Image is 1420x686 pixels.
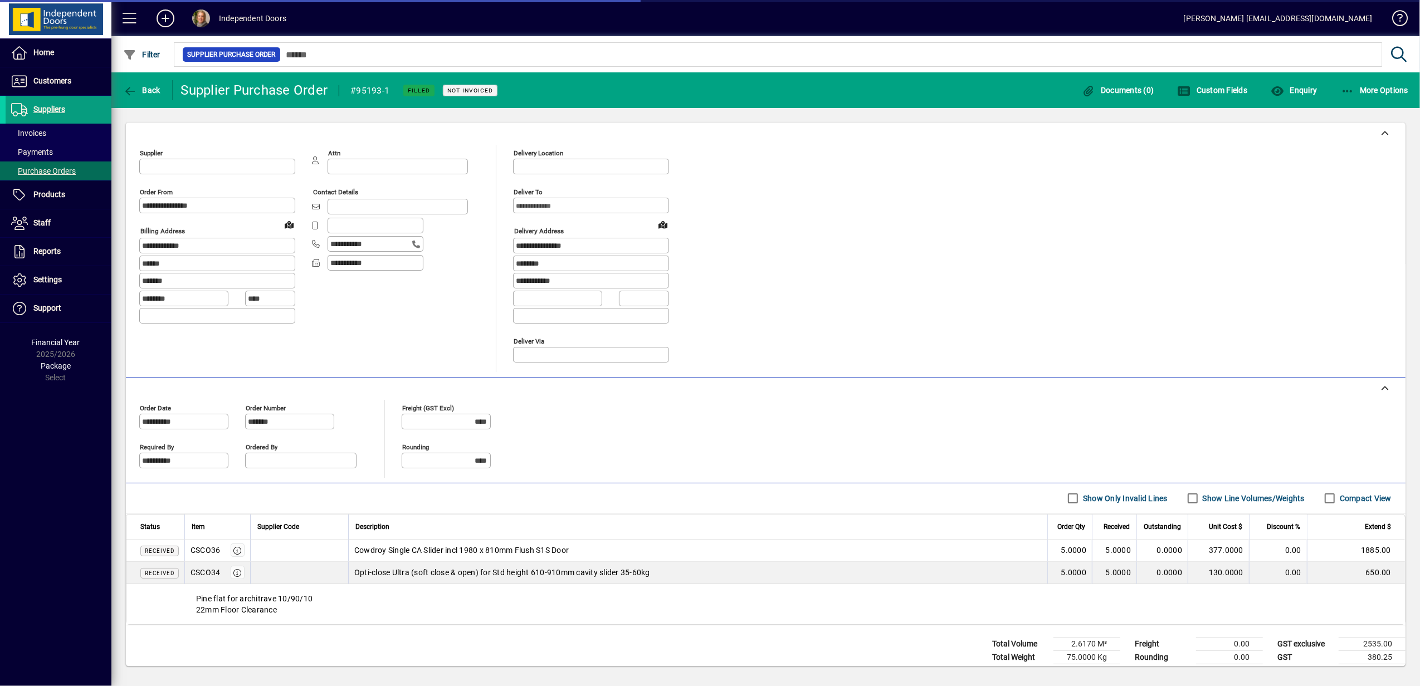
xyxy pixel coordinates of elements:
button: Custom Fields [1175,80,1251,100]
button: Back [120,80,163,100]
td: 380.25 [1339,650,1406,664]
td: 0.00 [1249,540,1307,562]
span: Purchase Orders [11,166,76,175]
span: Extend $ [1365,521,1391,533]
button: Documents (0) [1079,80,1157,100]
td: Freight [1129,637,1196,650]
td: 130.0000 [1188,562,1249,584]
td: Total Volume [987,637,1053,650]
mat-label: Required by [140,443,174,450]
span: Support [33,303,61,312]
span: Received [1104,521,1130,533]
a: View on map [654,215,672,233]
mat-label: Order number [246,404,286,411]
span: Not Invoiced [447,87,493,94]
button: Add [148,8,183,28]
td: GST [1272,650,1339,664]
span: Home [33,48,54,57]
td: Rounding [1129,650,1196,664]
span: Reports [33,247,61,256]
a: Customers [6,67,111,95]
span: Item [192,521,205,533]
span: Received [145,548,174,554]
td: 377.0000 [1188,540,1249,562]
td: 2.6170 M³ [1053,637,1120,650]
mat-label: Order date [140,404,171,411]
button: Enquiry [1268,80,1320,100]
span: Financial Year [32,338,80,347]
div: Pine flat for architrave 10/90/10 22mm Floor Clearance [126,584,1405,624]
div: CSCO36 [191,545,221,556]
td: 5.0000 [1092,562,1136,584]
a: Knowledge Base [1384,2,1406,38]
span: Supplier Purchase Order [187,49,276,60]
span: Outstanding [1144,521,1181,533]
mat-label: Rounding [402,443,429,450]
td: 0.00 [1196,637,1263,650]
mat-label: Attn [328,149,340,157]
a: Home [6,39,111,67]
span: Opti-close Ultra (soft close & open) for Std height 610-910mm cavity slider 35-60kg [354,567,650,578]
a: Products [6,181,111,209]
label: Compact View [1338,493,1392,504]
span: Invoices [11,129,46,138]
a: Payments [6,143,111,161]
span: Payments [11,148,53,156]
a: Purchase Orders [6,161,111,180]
span: Status [140,521,160,533]
td: 0.0000 [1136,540,1188,562]
mat-label: Freight (GST excl) [402,404,454,411]
span: Suppliers [33,105,65,114]
a: Settings [6,266,111,294]
span: Filled [408,87,430,94]
span: Staff [33,218,51,227]
mat-label: Order from [140,188,173,196]
span: Filter [123,50,160,59]
td: 0.00 [1196,650,1263,664]
a: Invoices [6,124,111,143]
span: Customers [33,76,71,85]
td: 5.0000 [1092,540,1136,562]
td: GST inclusive [1272,664,1339,678]
a: Staff [6,209,111,237]
button: Profile [183,8,219,28]
div: CSCO34 [191,567,221,578]
td: 5.0000 [1047,540,1092,562]
span: Settings [33,275,62,284]
td: 2535.00 [1339,637,1406,650]
mat-label: Deliver To [514,188,543,196]
td: Total Weight [987,650,1053,664]
span: More Options [1341,86,1409,95]
span: Supplier Code [257,521,299,533]
td: 2915.25 [1339,664,1406,678]
mat-label: Supplier [140,149,163,157]
button: Filter [120,45,163,65]
td: 0.0000 [1136,562,1188,584]
span: Received [145,570,174,576]
span: Back [123,86,160,95]
td: 5.0000 [1047,562,1092,584]
span: Products [33,190,65,199]
mat-label: Deliver via [514,337,544,345]
span: Order Qty [1057,521,1085,533]
app-page-header-button: Back [111,80,173,100]
span: Package [41,361,71,370]
mat-label: Ordered by [246,443,277,450]
span: Description [355,521,389,533]
div: [PERSON_NAME] [EMAIL_ADDRESS][DOMAIN_NAME] [1184,9,1373,27]
button: More Options [1338,80,1412,100]
span: Cowdroy Single CA Slider incl 1980 x 810mm Flush S1S Door [354,545,569,556]
td: 0.00 [1249,562,1307,584]
td: 650.00 [1307,562,1405,584]
span: Enquiry [1271,86,1317,95]
div: Independent Doors [219,9,286,27]
td: GST exclusive [1272,637,1339,650]
div: Supplier Purchase Order [181,81,328,99]
span: Documents (0) [1082,86,1154,95]
span: Discount % [1267,521,1300,533]
td: 75.0000 Kg [1053,650,1120,664]
td: 1885.00 [1307,540,1405,562]
mat-label: Delivery Location [514,149,563,157]
div: #95193-1 [350,82,389,100]
a: Reports [6,238,111,266]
